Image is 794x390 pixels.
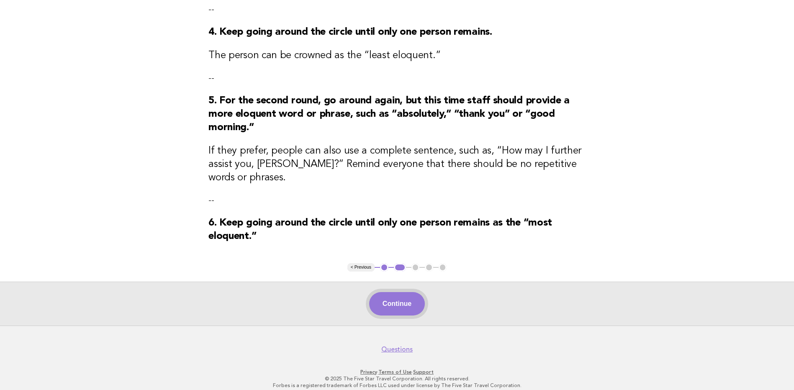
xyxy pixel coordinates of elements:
p: -- [208,195,586,206]
p: · · [141,369,653,375]
button: Continue [369,292,425,316]
button: < Previous [347,263,375,272]
p: © 2025 The Five Star Travel Corporation. All rights reserved. [141,375,653,382]
p: -- [208,72,586,84]
strong: 6. Keep going around the circle until only one person remains as the “most eloquent.” [208,218,552,241]
button: 1 [380,263,388,272]
a: Questions [381,345,413,354]
button: 2 [394,263,406,272]
p: -- [208,4,586,15]
strong: 5. For the second round, go around again, but this time staff should provide a more eloquent word... [208,96,570,133]
h3: The person can be crowned as the “least eloquent.” [208,49,586,62]
a: Support [413,369,434,375]
h3: If they prefer, people can also use a complete sentence, such as, “How may I further assist you, ... [208,144,586,185]
a: Terms of Use [378,369,412,375]
a: Privacy [360,369,377,375]
strong: 4. Keep going around the circle until only one person remains. [208,27,492,37]
p: Forbes is a registered trademark of Forbes LLC used under license by The Five Star Travel Corpora... [141,382,653,389]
